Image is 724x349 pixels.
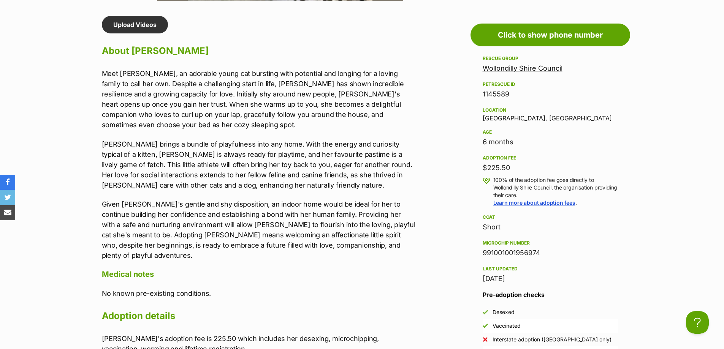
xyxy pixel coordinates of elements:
[493,308,515,316] div: Desexed
[493,176,618,207] p: 100% of the adoption fee goes directly to Wollondilly Shire Council, the organisation providing t...
[483,64,562,72] a: Wollondilly Shire Council
[483,214,618,220] div: Coat
[102,43,416,59] h2: About [PERSON_NAME]
[483,290,618,299] h3: Pre-adoption checks
[102,199,416,261] p: Given [PERSON_NAME]'s gentle and shy disposition, an indoor home would be ideal for her to contin...
[102,16,168,33] a: Upload Videos
[471,24,630,46] a: Click to show phone number
[483,89,618,99] div: 1145589
[493,199,575,206] a: Learn more about adoption fees
[102,269,416,279] h4: Medical notes
[102,288,416,298] p: No known pre-existing conditions.
[483,81,618,87] div: PetRescue ID
[483,240,618,246] div: Microchip number
[483,129,618,135] div: Age
[483,222,618,232] div: Short
[493,322,521,330] div: Vaccinated
[102,68,416,130] p: Meet [PERSON_NAME], an adorable young cat bursting with potential and longing for a loving family...
[483,323,488,328] img: Yes
[102,308,416,324] h2: Adoption details
[483,137,618,147] div: 6 months
[483,337,488,342] img: No
[483,106,618,122] div: [GEOGRAPHIC_DATA], [GEOGRAPHIC_DATA]
[483,163,618,173] div: $225.50
[483,248,618,258] div: 991001001956974
[483,310,488,315] img: Yes
[483,55,618,62] div: Rescue group
[483,155,618,161] div: Adoption fee
[102,139,416,190] p: [PERSON_NAME] brings a bundle of playfulness into any home. With the energy and curiosity typical...
[483,273,618,284] div: [DATE]
[493,336,612,343] div: Interstate adoption ([GEOGRAPHIC_DATA] only)
[483,107,618,113] div: Location
[483,266,618,272] div: Last updated
[686,311,709,334] iframe: Help Scout Beacon - Open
